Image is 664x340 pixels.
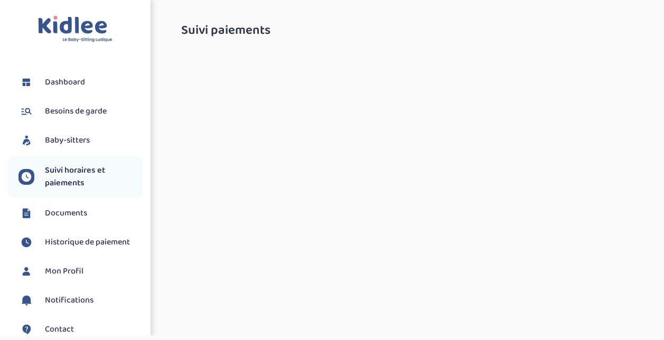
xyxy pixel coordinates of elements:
a: Suivi horaires et paiements [18,164,143,190]
img: profil.svg [18,263,34,279]
span: Notifications [45,294,93,307]
img: contact.svg [18,322,34,337]
span: Baby-sitters [45,134,90,147]
span: Documents [45,207,87,220]
span: Suivi paiements [181,24,270,37]
a: Historique de paiement [18,234,143,250]
img: dashboard.svg [18,74,34,90]
span: Suivi horaires et paiements [45,164,143,190]
span: Mon Profil [45,265,83,278]
a: Contact [18,322,143,337]
span: Dashboard [45,76,85,89]
span: Besoins de garde [45,105,107,118]
a: Notifications [18,292,143,308]
img: suivihoraire.svg [18,169,34,185]
a: Besoins de garde [18,103,143,119]
img: logo.svg [38,16,113,43]
a: Documents [18,205,143,221]
img: suivihoraire.svg [18,234,34,250]
a: Baby-sitters [18,133,143,148]
img: babysitters.svg [18,133,34,148]
img: besoin.svg [18,103,34,119]
a: Dashboard [18,74,143,90]
span: Contact [45,323,74,336]
img: documents.svg [18,205,34,221]
span: Historique de paiement [45,236,130,249]
img: notification.svg [18,292,34,308]
a: Mon Profil [18,263,143,279]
